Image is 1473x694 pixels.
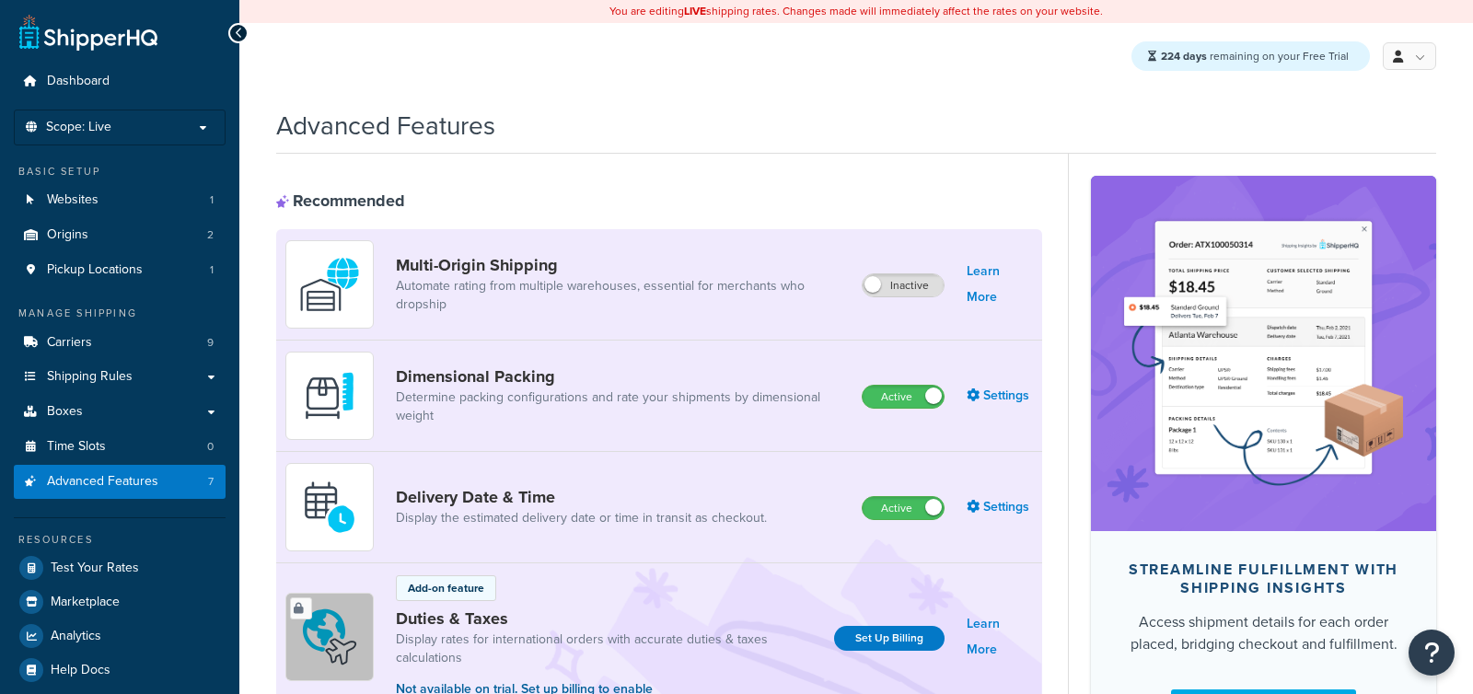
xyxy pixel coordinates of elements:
span: 1 [210,192,214,208]
span: Pickup Locations [47,262,143,278]
a: Determine packing configurations and rate your shipments by dimensional weight [396,388,847,425]
li: Origins [14,218,226,252]
a: Advanced Features7 [14,465,226,499]
span: 9 [207,335,214,351]
label: Inactive [863,274,944,296]
span: Scope: Live [46,120,111,135]
li: Pickup Locations [14,253,226,287]
a: Dimensional Packing [396,366,847,387]
span: Carriers [47,335,92,351]
a: Test Your Rates [14,551,226,584]
a: Learn More [967,259,1033,310]
a: Help Docs [14,654,226,687]
span: Analytics [51,629,101,644]
span: Time Slots [47,439,106,455]
span: 2 [207,227,214,243]
li: Websites [14,183,226,217]
label: Active [863,497,944,519]
li: Advanced Features [14,465,226,499]
a: Analytics [14,619,226,653]
span: remaining on your Free Trial [1161,48,1349,64]
a: Carriers9 [14,326,226,360]
a: Display the estimated delivery date or time in transit as checkout. [396,509,767,527]
span: Boxes [47,404,83,420]
p: Add-on feature [408,580,484,596]
span: Shipping Rules [47,369,133,385]
a: Display rates for international orders with accurate duties & taxes calculations [396,630,819,667]
span: Websites [47,192,99,208]
a: Websites1 [14,183,226,217]
a: Settings [967,383,1033,409]
a: Multi-Origin Shipping [396,255,847,275]
span: Help Docs [51,663,110,678]
a: Shipping Rules [14,360,226,394]
div: Manage Shipping [14,306,226,321]
a: Pickup Locations1 [14,253,226,287]
b: LIVE [684,3,706,19]
a: Origins2 [14,218,226,252]
a: Time Slots0 [14,430,226,464]
span: Advanced Features [47,474,158,490]
a: Delivery Date & Time [396,487,767,507]
div: Recommended [276,191,405,211]
span: Dashboard [47,74,110,89]
span: 7 [208,474,214,490]
img: WatD5o0RtDAAAAAElFTkSuQmCC [297,252,362,317]
a: Settings [967,494,1033,520]
li: Time Slots [14,430,226,464]
span: 1 [210,262,214,278]
a: Dashboard [14,64,226,98]
li: Carriers [14,326,226,360]
a: Boxes [14,395,226,429]
div: Streamline Fulfillment with Shipping Insights [1120,561,1407,597]
button: Open Resource Center [1409,630,1455,676]
span: Origins [47,227,88,243]
a: Duties & Taxes [396,608,819,629]
a: Learn More [967,611,1033,663]
span: Marketplace [51,595,120,610]
a: Set Up Billing [834,626,945,651]
div: Resources [14,532,226,548]
a: Marketplace [14,585,226,619]
img: gfkeb5ejjkALwAAAABJRU5ErkJggg== [297,475,362,539]
img: feature-image-si-e24932ea9b9fcd0ff835db86be1ff8d589347e8876e1638d903ea230a36726be.png [1119,203,1409,503]
a: Automate rating from multiple warehouses, essential for merchants who dropship [396,277,847,314]
h1: Advanced Features [276,108,495,144]
span: Test Your Rates [51,561,139,576]
strong: 224 days [1161,48,1207,64]
span: 0 [207,439,214,455]
img: DTVBYsAAAAAASUVORK5CYII= [297,364,362,428]
div: Basic Setup [14,164,226,179]
label: Active [863,386,944,408]
div: Access shipment details for each order placed, bridging checkout and fulfillment. [1120,611,1407,655]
